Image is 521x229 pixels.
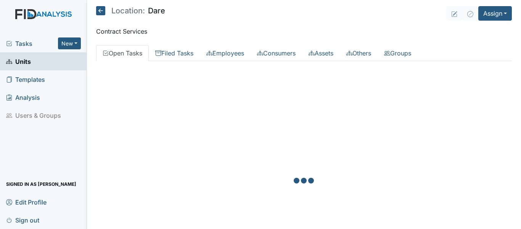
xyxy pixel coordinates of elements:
a: Filed Tasks [149,45,200,61]
span: Edit Profile [6,196,47,208]
a: Assets [302,45,340,61]
p: Contract Services [96,27,512,36]
span: Analysis [6,91,40,103]
span: Signed in as [PERSON_NAME] [6,178,76,190]
button: New [58,37,81,49]
button: Assign [478,6,512,21]
a: Others [340,45,378,61]
span: Sign out [6,214,39,226]
a: Open Tasks [96,45,149,61]
span: Units [6,55,31,67]
span: Templates [6,73,45,85]
a: Tasks [6,39,58,48]
h5: Dare [96,6,165,15]
span: Location: [111,7,145,15]
a: Employees [200,45,251,61]
a: Consumers [251,45,302,61]
a: Groups [378,45,418,61]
